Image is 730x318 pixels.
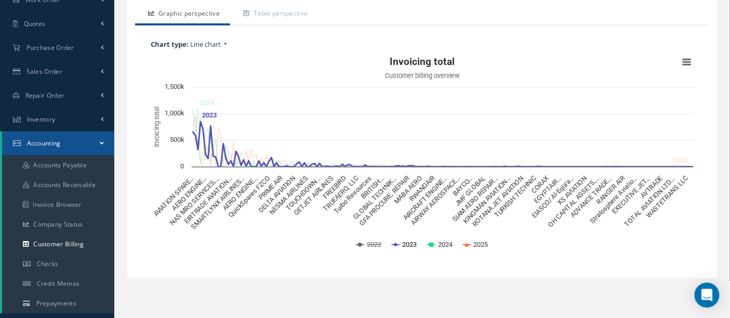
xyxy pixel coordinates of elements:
[168,175,221,227] text: NAS MRO SERVICES,…
[151,39,189,49] b: Chart type:
[392,240,417,248] button: Show 2023
[408,175,436,203] text: RWANDAIR
[190,175,246,231] text: SMARTLYNX AIRLINES…
[322,175,360,213] text: TRUEAERO, LLC
[623,175,677,229] text: TOTAL AVIATION LTD.…
[230,4,318,25] a: Table perspective
[360,175,386,201] text: BRITISH…
[221,175,259,213] text: AERO ENGINE…
[493,175,538,219] text: TURKISH TECHNIC
[462,175,513,226] text: KINGMAN AVIATION…
[27,115,56,124] span: Inventory
[610,175,652,216] text: EXECUTIVE JET…
[36,299,76,308] span: Prepayments
[37,259,59,268] span: Checks
[530,175,576,220] text: EIASCO/ Al-Eqla'a…
[452,175,475,198] text: BAYCO…
[438,241,453,248] text: 2024
[200,99,214,107] text: 2024
[25,91,65,100] span: Repair Order
[24,19,46,28] span: Quotes
[170,175,208,213] text: AERO ENGINE…
[293,175,335,217] text: GETJET AIRLINES
[2,131,114,155] a: Accounting
[530,175,551,195] text: CORAX
[695,283,720,308] div: Open Intercom Messenger
[556,175,588,207] text: XS AVIATION
[352,175,399,221] text: GLOBAL TECHNIK…
[145,52,699,260] svg: Interactive chart
[257,175,284,202] text: PRIME AIR
[268,175,310,217] text: NESMA AIRLINES
[463,240,488,248] button: Show 2025
[145,37,699,52] a: Chart type: Line chart
[569,175,614,219] text: ADVANCE TRADE…
[190,39,221,49] span: Line chart
[26,43,74,52] span: Purchase Order
[227,175,271,219] text: QuickSpares FZCO
[26,67,62,76] span: Sales Order
[589,175,640,226] text: Stratosphere Aviatio…
[145,52,699,260] div: Invoicing total. Highcharts interactive chart.
[153,107,161,148] text: Invoicing total
[284,175,322,213] text: TOUCHDOWN…
[595,175,627,206] text: RANGER AIR
[533,175,563,205] text: EGYPTAIR…
[180,162,184,170] text: 0
[165,83,184,90] text: 1,500k
[385,72,460,79] text: Customer billing overview
[332,175,373,215] text: Turbo Resources
[402,175,449,222] text: AIRCRAFT ENGINE…
[2,274,114,294] a: Credit Memos
[639,175,665,200] text: AVTRADE
[170,136,184,143] text: 500k
[2,294,114,313] a: Prepayments
[37,279,80,288] span: Credit Memos
[2,215,114,234] a: Company Status
[679,55,694,69] button: View chart menu, Invoicing total
[183,175,234,226] text: EIRTRADE AVIATION…
[2,175,114,195] a: Accounts Receivable
[547,175,601,229] text: OH CAPITAL ASSETS,…
[390,56,455,68] text: Invoicing total
[356,240,381,248] button: Show 2022
[152,175,195,218] text: AVIATION SPARE…
[257,175,297,214] text: DELTA AVIATION
[392,175,423,206] text: MABA AERO
[202,111,217,119] text: 2023
[358,175,411,228] text: GFA PROCURE, REPAIR
[2,195,114,215] a: Invoice Browser
[135,4,230,25] a: Graphic perspective
[2,155,114,175] a: Accounts Payable
[454,175,487,208] text: JMF GLOBAL
[645,175,690,220] text: WASTETRANS LLC
[673,156,688,164] text: 2025
[428,240,453,248] button: Show 2024
[451,175,500,223] text: SIAM AERO REPAIR…
[27,139,61,148] span: Accounting
[165,109,184,117] text: 1,000k
[2,234,114,254] a: Customer Billing
[471,175,525,229] text: ROTANA JET AVIATION
[322,175,348,201] text: FREEBIRD
[409,175,461,227] text: AIRWAY AEROSPACE…
[2,254,114,274] a: Checks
